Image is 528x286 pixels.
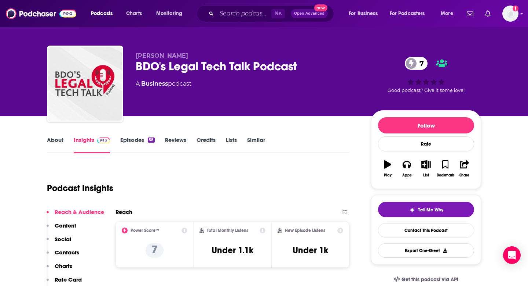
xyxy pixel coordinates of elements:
[388,87,465,93] span: Good podcast? Give it some love!
[378,117,474,133] button: Follow
[203,5,341,22] div: Search podcasts, credits, & more...
[482,7,494,20] a: Show notifications dropdown
[151,8,192,19] button: open menu
[55,276,82,283] p: Rate Card
[285,228,325,233] h2: New Episode Listens
[207,228,248,233] h2: Total Monthly Listens
[349,8,378,19] span: For Business
[293,245,328,256] h3: Under 1k
[502,6,518,22] img: User Profile
[418,207,443,213] span: Tell Me Why
[437,173,454,178] div: Bookmark
[217,8,271,19] input: Search podcasts, credits, & more...
[55,222,76,229] p: Content
[121,8,146,19] a: Charts
[126,8,142,19] span: Charts
[378,155,397,182] button: Play
[436,8,462,19] button: open menu
[397,155,416,182] button: Apps
[378,243,474,258] button: Export One-Sheet
[91,8,113,19] span: Podcasts
[55,236,71,243] p: Social
[384,173,392,178] div: Play
[294,12,324,15] span: Open Advanced
[502,6,518,22] button: Show profile menu
[314,4,327,11] span: New
[47,183,113,194] h1: Podcast Insights
[417,155,436,182] button: List
[47,136,63,153] a: About
[74,136,110,153] a: InsightsPodchaser Pro
[401,276,458,283] span: Get this podcast via API
[97,137,110,143] img: Podchaser Pro
[55,249,79,256] p: Contacts
[148,137,155,143] div: 58
[55,262,72,269] p: Charts
[47,262,72,276] button: Charts
[48,47,122,121] img: BDO's Legal Tech Talk Podcast
[86,8,122,19] button: open menu
[47,236,71,249] button: Social
[385,8,436,19] button: open menu
[136,52,188,59] span: [PERSON_NAME]
[344,8,387,19] button: open menu
[402,173,412,178] div: Apps
[378,136,474,151] div: Rate
[120,136,155,153] a: Episodes58
[136,79,191,88] div: A podcast
[436,155,455,182] button: Bookmark
[464,7,476,20] a: Show notifications dropdown
[405,57,428,70] a: 7
[212,245,253,256] h3: Under 1.1k
[271,9,285,18] span: ⌘ K
[197,136,216,153] a: Credits
[502,6,518,22] span: Logged in as KSKristina
[165,136,186,153] a: Reviews
[412,57,428,70] span: 7
[226,136,237,153] a: Lists
[47,249,79,262] button: Contacts
[156,8,182,19] span: Monitoring
[141,80,168,87] a: Business
[115,208,132,215] h2: Reach
[513,6,518,11] svg: Add a profile image
[47,208,104,222] button: Reach & Audience
[47,222,76,236] button: Content
[247,136,265,153] a: Similar
[503,246,521,264] div: Open Intercom Messenger
[378,223,474,237] a: Contact This Podcast
[455,155,474,182] button: Share
[441,8,453,19] span: More
[409,207,415,213] img: tell me why sparkle
[423,173,429,178] div: List
[131,228,159,233] h2: Power Score™
[378,202,474,217] button: tell me why sparkleTell Me Why
[459,173,469,178] div: Share
[6,7,76,21] img: Podchaser - Follow, Share and Rate Podcasts
[146,243,164,258] p: 7
[55,208,104,215] p: Reach & Audience
[390,8,425,19] span: For Podcasters
[291,9,328,18] button: Open AdvancedNew
[371,52,481,98] div: 7Good podcast? Give it some love!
